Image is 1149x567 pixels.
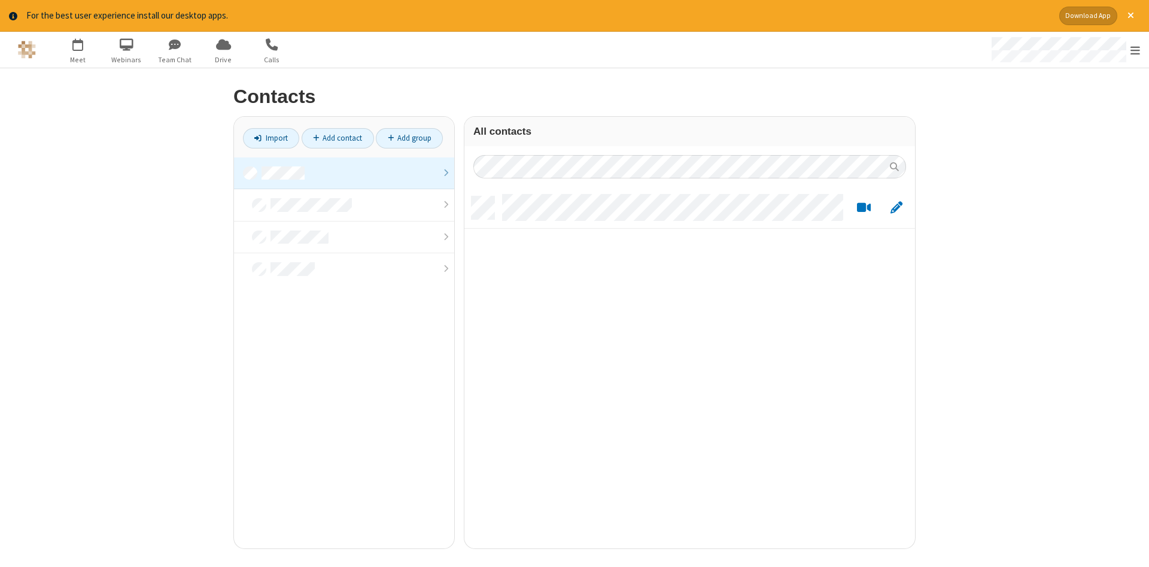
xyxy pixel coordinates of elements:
[980,32,1149,68] div: Open menu
[201,54,246,65] span: Drive
[250,54,294,65] span: Calls
[243,128,299,148] a: Import
[464,187,915,548] div: grid
[1121,7,1140,25] button: Close alert
[153,54,197,65] span: Team Chat
[852,200,876,215] button: Start a video meeting
[233,86,916,107] h2: Contacts
[1119,536,1140,559] iframe: Chat
[104,54,149,65] span: Webinars
[56,54,101,65] span: Meet
[473,126,906,137] h3: All contacts
[26,9,1050,23] div: For the best user experience install our desktop apps.
[884,200,908,215] button: Edit
[18,41,36,59] img: QA Selenium DO NOT DELETE OR CHANGE
[1059,7,1117,25] button: Download App
[4,32,49,68] button: Logo
[302,128,374,148] a: Add contact
[376,128,443,148] a: Add group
